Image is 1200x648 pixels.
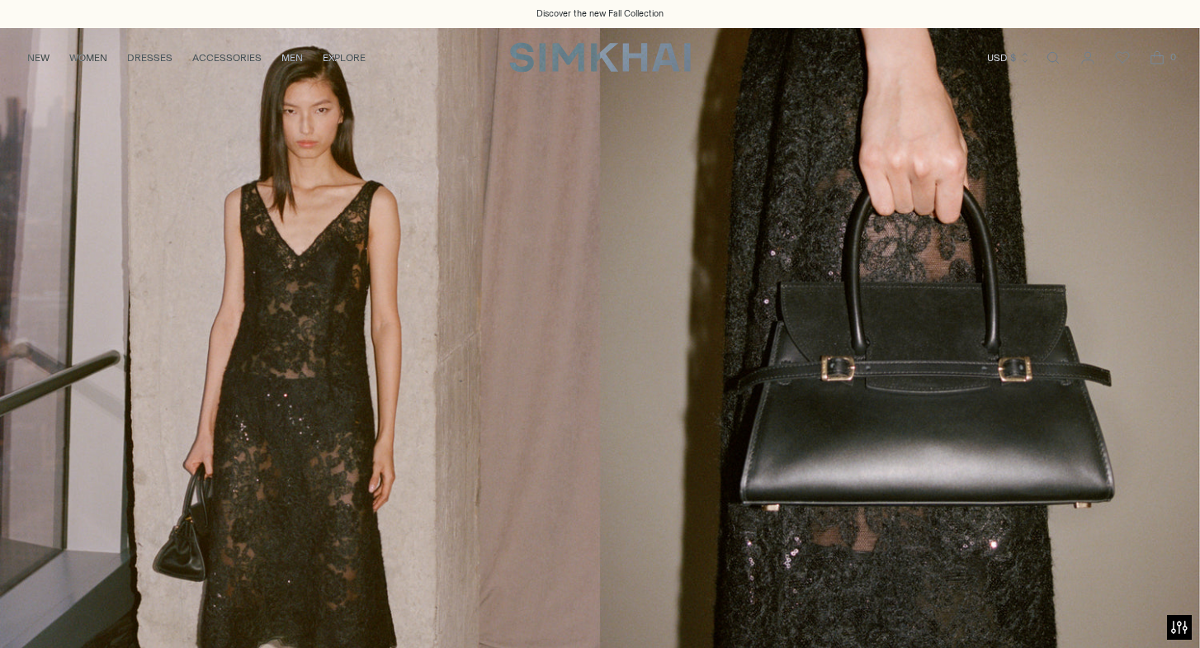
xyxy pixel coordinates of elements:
[1141,41,1174,74] a: Open cart modal
[509,41,691,73] a: SIMKHAI
[281,40,303,76] a: MEN
[1106,41,1139,74] a: Wishlist
[987,40,1031,76] button: USD $
[323,40,366,76] a: EXPLORE
[127,40,172,76] a: DRESSES
[1165,50,1180,64] span: 0
[1037,41,1070,74] a: Open search modal
[69,40,107,76] a: WOMEN
[1071,41,1104,74] a: Go to the account page
[536,7,664,21] a: Discover the new Fall Collection
[27,40,50,76] a: NEW
[192,40,262,76] a: ACCESSORIES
